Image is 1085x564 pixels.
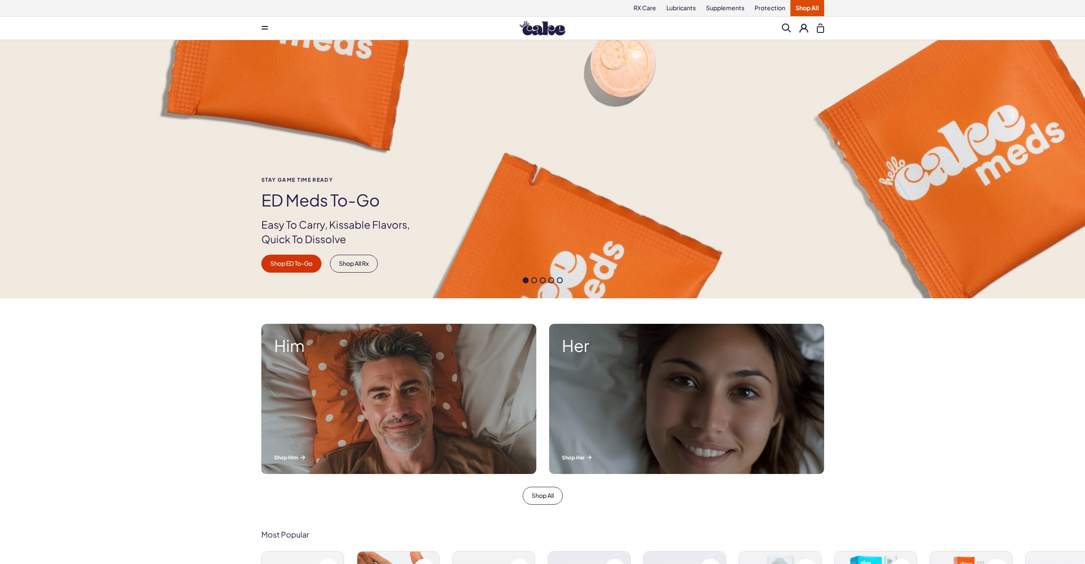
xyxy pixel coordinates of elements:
a: Shop ED To-Go [261,255,321,273]
a: A woman smiling while lying in bed. Her Shop Her [543,317,830,480]
h1: ED Meds to-go [261,191,424,209]
a: Shop All Rx [330,255,378,273]
p: Easy To Carry, Kissable Flavors, Quick To Dissolve [261,218,424,246]
strong: Him [274,337,524,355]
a: Shop All [523,487,563,505]
p: Shop Her [562,454,811,461]
span: Stay Game time ready [261,177,424,183]
p: Shop Him [274,454,524,461]
img: Hello Cake [520,21,565,35]
strong: Her [562,337,811,355]
a: A man smiling while lying in bed. Him Shop Him [255,317,543,480]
